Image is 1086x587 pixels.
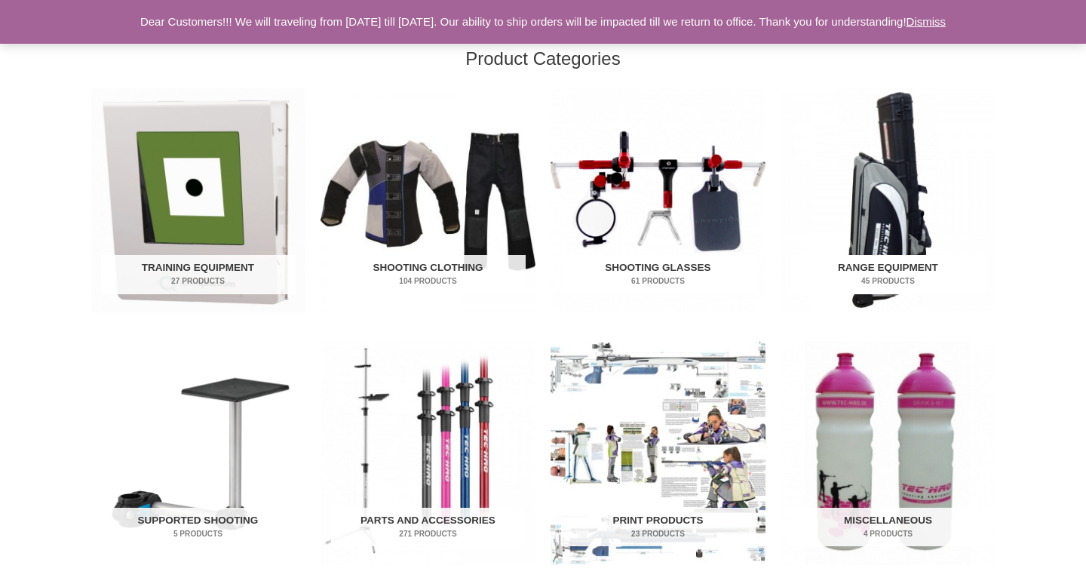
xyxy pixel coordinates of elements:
mark: 271 Products [331,528,526,539]
mark: 5 Products [101,528,296,539]
a: Dismiss [907,15,946,28]
mark: 23 Products [561,528,756,539]
a: Visit product category Shooting Glasses [551,88,765,312]
a: Visit product category Print Products [551,341,765,565]
mark: 4 Products [791,528,986,539]
img: Shooting Clothing [321,88,535,312]
img: Range Equipment [781,88,995,312]
a: Visit product category Training Equipment [90,88,305,312]
a: Visit product category Range Equipment [781,88,995,312]
mark: 104 Products [331,275,526,287]
a: Visit product category Parts and Accessories [321,341,535,565]
h2: Range Equipment [791,255,986,294]
a: Visit product category Miscellaneous [781,341,995,565]
mark: 27 Products [101,275,296,287]
h2: Shooting Glasses [561,255,756,294]
h2: Miscellaneous [791,508,986,547]
h2: Shooting Clothing [331,255,526,294]
a: Visit product category Supported Shooting [90,341,305,565]
img: Print Products [551,341,765,565]
h2: Supported Shooting [101,508,296,547]
h2: Training Equipment [101,255,296,294]
h2: Product Categories [90,47,995,70]
img: Parts and Accessories [321,341,535,565]
a: Visit product category Shooting Clothing [321,88,535,312]
h2: Parts and Accessories [331,508,526,547]
mark: 45 Products [791,275,986,287]
mark: 61 Products [561,275,756,287]
h2: Print Products [561,508,756,547]
img: Training Equipment [90,88,305,312]
img: Supported Shooting [90,341,305,565]
img: Miscellaneous [781,341,995,565]
img: Shooting Glasses [551,88,765,312]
